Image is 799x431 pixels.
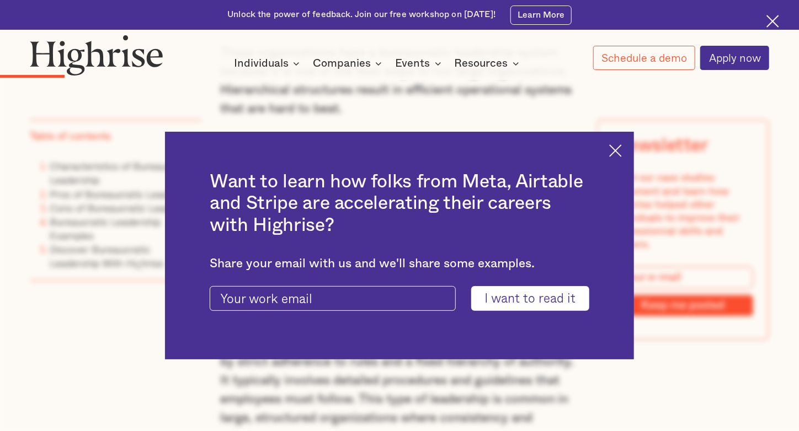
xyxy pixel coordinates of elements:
[313,57,371,70] div: Companies
[234,57,303,70] div: Individuals
[455,57,508,70] div: Resources
[210,286,456,311] input: Your work email
[313,57,385,70] div: Companies
[510,6,572,25] a: Learn More
[396,57,445,70] div: Events
[30,35,163,75] img: Highrise logo
[455,57,523,70] div: Resources
[609,144,622,157] img: Cross icon
[210,286,589,311] form: current-ascender-blog-article-modal-form
[234,57,289,70] div: Individuals
[700,46,769,70] a: Apply now
[593,46,695,70] a: Schedule a demo
[396,57,430,70] div: Events
[227,9,496,21] div: Unlock the power of feedback. Join our free workshop on [DATE]!
[471,286,589,311] input: I want to read it
[210,256,589,271] div: Share your email with us and we'll share some examples.
[210,171,589,236] h2: Want to learn how folks from Meta, Airtable and Stripe are accelerating their careers with Highrise?
[766,15,779,28] img: Cross icon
